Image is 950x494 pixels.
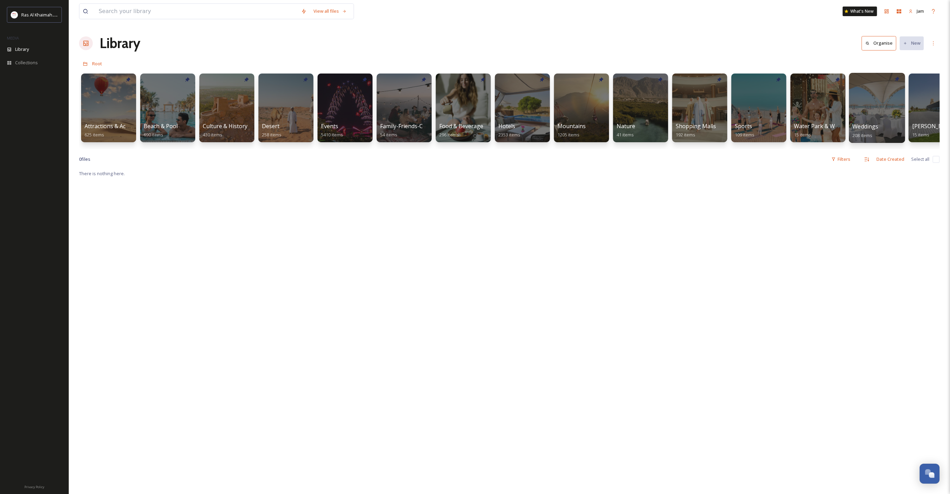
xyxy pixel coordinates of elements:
[203,122,247,130] span: Culture & History
[100,33,140,54] a: Library
[676,122,716,130] span: Shopping Malls
[321,122,338,130] span: Events
[862,36,896,50] button: Organise
[912,132,929,138] span: 15 items
[557,132,579,138] span: 1205 items
[24,485,44,489] span: Privacy Policy
[843,7,877,16] a: What's New
[310,4,350,18] a: View all files
[617,132,634,138] span: 41 items
[735,122,752,130] span: Sports
[557,123,586,138] a: Mountains1205 items
[557,122,586,130] span: Mountains
[85,122,142,130] span: Attractions & Activities
[380,122,451,130] span: Family-Friends-Couple-Solo
[439,123,483,138] a: Food & Beverage296 items
[853,123,879,130] span: Weddings
[794,123,862,138] a: Water Park & Water Slides15 items
[676,132,695,138] span: 192 items
[79,170,125,177] span: There is nothing here.
[144,123,178,138] a: Beach & Pool690 items
[828,153,854,166] div: Filters
[873,153,908,166] div: Date Created
[900,36,924,50] button: New
[920,464,940,484] button: Open Chat
[203,132,222,138] span: 430 items
[321,132,343,138] span: 5410 items
[498,123,520,138] a: Hotels2353 items
[498,132,520,138] span: 2353 items
[917,8,924,14] span: Jam
[92,59,102,68] a: Root
[15,46,29,53] span: Library
[380,132,397,138] span: 54 items
[79,156,90,162] span: 0 file s
[735,123,754,138] a: Sports109 items
[439,132,459,138] span: 296 items
[676,123,716,138] a: Shopping Malls192 items
[7,35,19,41] span: MEDIA
[85,123,142,138] a: Attractions & Activities625 items
[794,122,862,130] span: Water Park & Water Slides
[21,11,119,18] span: Ras Al Khaimah Tourism Development Authority
[92,60,102,67] span: Root
[95,4,298,19] input: Search your library
[498,122,515,130] span: Hotels
[617,122,635,130] span: Nature
[794,132,811,138] span: 15 items
[617,123,635,138] a: Nature41 items
[853,132,873,138] span: 208 items
[321,123,343,138] a: Events5410 items
[144,132,163,138] span: 690 items
[85,132,104,138] span: 625 items
[203,123,247,138] a: Culture & History430 items
[735,132,754,138] span: 109 items
[15,59,38,66] span: Collections
[144,122,178,130] span: Beach & Pool
[905,4,927,18] a: Jam
[853,123,879,138] a: Weddings208 items
[380,123,451,138] a: Family-Friends-Couple-Solo54 items
[439,122,483,130] span: Food & Beverage
[11,11,18,18] img: Logo_RAKTDA_RGB-01.png
[262,132,281,138] span: 258 items
[262,122,279,130] span: Desert
[24,482,44,491] a: Privacy Policy
[262,123,281,138] a: Desert258 items
[911,156,929,162] span: Select all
